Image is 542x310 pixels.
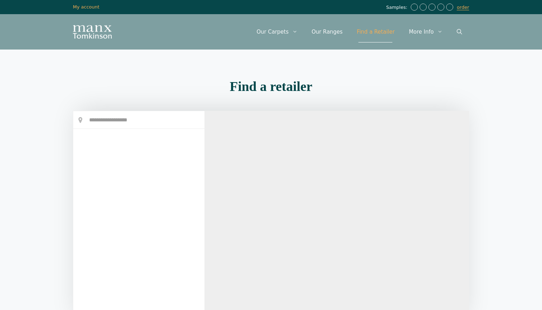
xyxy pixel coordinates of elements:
[249,21,305,42] a: Our Carpets
[386,5,409,11] span: Samples:
[249,21,469,42] nav: Primary
[450,21,469,42] a: Open Search Bar
[73,25,112,39] img: Manx Tomkinson
[305,21,350,42] a: Our Ranges
[73,80,469,93] h2: Find a retailer
[73,4,99,10] a: My account
[402,21,450,42] a: More Info
[457,5,469,10] a: order
[350,21,402,42] a: Find a Retailer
